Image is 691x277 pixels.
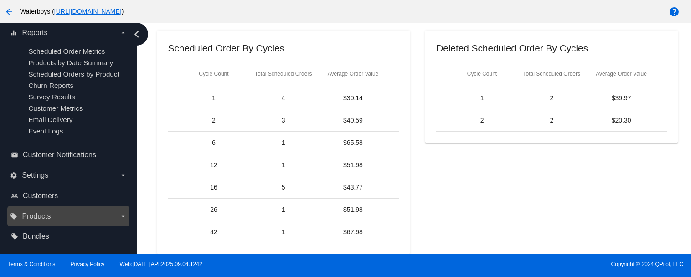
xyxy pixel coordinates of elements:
mat-cell: $67.98 [318,228,388,236]
mat-cell: 1 [179,94,249,102]
a: Event Logs [28,127,63,135]
a: Scheduled Order Metrics [28,47,105,55]
i: email [11,151,18,159]
span: Copyright © 2024 QPilot, LLC [353,261,683,267]
mat-header-cell: Average Order Value [587,71,656,77]
mat-cell: 1 [447,94,517,102]
a: Survey Results [28,93,75,101]
mat-cell: $39.97 [587,94,656,102]
mat-cell: $51.98 [318,206,388,213]
i: arrow_drop_down [119,213,127,220]
i: equalizer [10,29,17,36]
mat-cell: 1 [248,228,318,236]
mat-header-cell: Cycle Count [179,71,249,77]
mat-header-cell: Cycle Count [447,71,517,77]
mat-cell: $43.77 [318,184,388,191]
mat-cell: 1 [248,161,318,169]
mat-header-cell: Average Order Value [318,71,388,77]
mat-header-cell: Total Scheduled Orders [517,71,587,77]
mat-icon: arrow_back [4,6,15,17]
a: Terms & Conditions [8,261,55,267]
a: Privacy Policy [71,261,105,267]
mat-cell: $65.58 [318,139,388,146]
span: Reports [22,29,47,37]
i: local_offer [10,213,17,220]
mat-cell: 3 [248,117,318,124]
a: Customer Metrics [28,104,83,112]
a: Scheduled Orders by Product [28,70,119,78]
mat-cell: 16 [179,184,249,191]
a: Churn Reports [28,82,73,89]
span: Customers [23,192,58,200]
span: Waterboys ( ) [20,8,124,15]
i: people_outline [11,192,18,200]
h2: Scheduled Order By Cycles [168,43,284,53]
span: Products [22,212,51,221]
mat-cell: 1 [248,206,318,213]
mat-cell: 2 [447,117,517,124]
a: email Customer Notifications [11,148,127,162]
mat-cell: $51.98 [318,161,388,169]
span: Settings [22,171,48,180]
mat-cell: 42 [179,228,249,236]
mat-cell: 2 [179,117,249,124]
mat-cell: $20.30 [587,117,656,124]
mat-cell: 12 [179,161,249,169]
a: Email Delivery [28,116,72,123]
i: settings [10,172,17,179]
i: arrow_drop_down [119,172,127,179]
mat-cell: 26 [179,206,249,213]
mat-cell: 5 [248,184,318,191]
a: people_outline Customers [11,189,127,203]
span: Bundles [23,232,49,241]
mat-cell: 4 [248,94,318,102]
mat-cell: 2 [517,117,587,124]
a: Products by Date Summary [28,59,113,67]
a: local_offer Bundles [11,229,127,244]
a: Web:[DATE] API:2025.09.04.1242 [120,261,202,267]
mat-cell: $30.14 [318,94,388,102]
h2: Deleted Scheduled Order By Cycles [436,43,588,53]
span: Customer Notifications [23,151,96,159]
mat-cell: $40.59 [318,117,388,124]
mat-cell: 1 [248,139,318,146]
i: local_offer [11,233,18,240]
a: [URL][DOMAIN_NAME] [54,8,122,15]
i: arrow_drop_down [119,29,127,36]
mat-cell: 6 [179,139,249,146]
i: chevron_left [129,27,144,41]
mat-cell: 2 [517,94,587,102]
mat-header-cell: Total Scheduled Orders [248,71,318,77]
mat-icon: help [669,6,680,17]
